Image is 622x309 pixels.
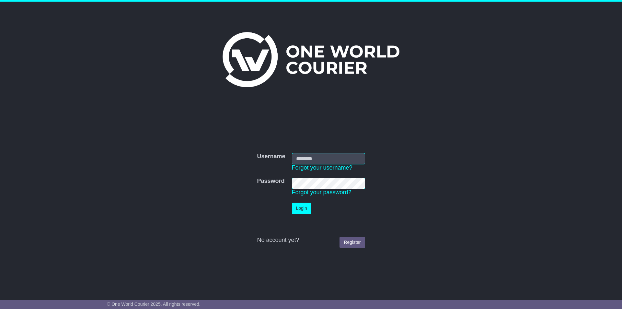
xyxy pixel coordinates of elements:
span: © One World Courier 2025. All rights reserved. [107,302,201,307]
a: Register [340,237,365,248]
a: Forgot your password? [292,189,351,196]
button: Login [292,203,311,214]
div: No account yet? [257,237,365,244]
a: Forgot your username? [292,164,352,171]
label: Username [257,153,285,160]
img: One World [223,32,399,87]
label: Password [257,178,284,185]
